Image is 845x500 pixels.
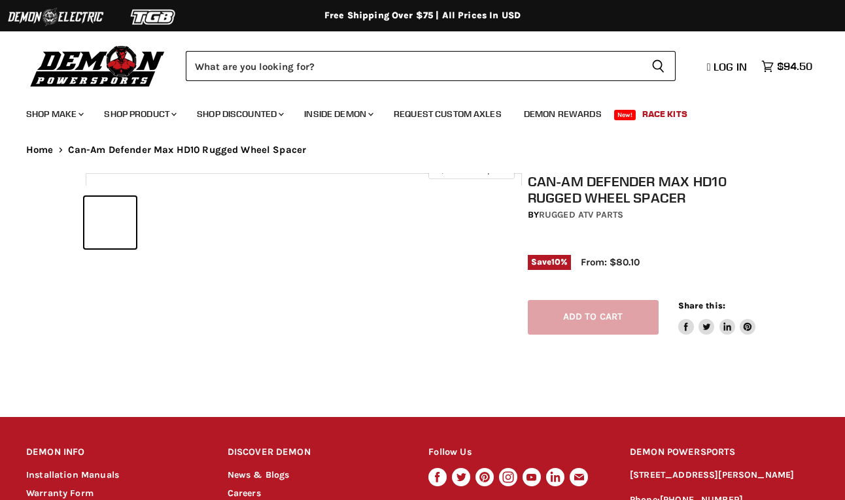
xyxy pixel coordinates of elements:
a: Shop Discounted [187,101,292,127]
span: Share this: [678,301,725,310]
a: Log in [701,61,755,73]
span: Save % [528,255,571,269]
button: Can-Am Defender Max HD10 Rugged Wheel Spacer thumbnail [140,197,192,248]
form: Product [186,51,676,81]
ul: Main menu [16,95,809,127]
h1: Can-Am Defender Max HD10 Rugged Wheel Spacer [528,173,766,206]
aside: Share this: [678,300,756,335]
span: 10 [551,257,560,267]
a: Home [26,144,54,156]
h2: DEMON INFO [26,437,203,468]
a: Shop Product [94,101,184,127]
a: Installation Manuals [26,469,119,480]
input: Search [186,51,641,81]
a: Request Custom Axles [384,101,511,127]
button: Search [641,51,676,81]
img: TGB Logo 2 [105,5,203,29]
p: [STREET_ADDRESS][PERSON_NAME] [630,468,819,483]
span: From: $80.10 [581,256,640,268]
span: Log in [714,60,747,73]
a: Inside Demon [294,101,381,127]
h2: Follow Us [428,437,605,468]
a: Careers [228,488,261,499]
a: Rugged ATV Parts [539,209,623,220]
button: Can-Am Defender Max HD10 Rugged Wheel Spacer thumbnail [84,197,136,248]
img: Demon Powersports [26,42,169,89]
button: Can-Am Defender Max HD10 Rugged Wheel Spacer thumbnail [196,197,247,248]
div: by [528,208,766,222]
span: Can-Am Defender Max HD10 Rugged Wheel Spacer [68,144,307,156]
a: News & Blogs [228,469,290,480]
h2: DEMON POWERSPORTS [630,437,819,468]
span: Click to expand [435,165,508,175]
a: Race Kits [632,101,697,127]
a: Shop Make [16,101,92,127]
h2: DISCOVER DEMON [228,437,404,468]
a: Warranty Form [26,488,94,499]
img: Demon Electric Logo 2 [7,5,105,29]
span: New! [614,110,636,120]
a: $94.50 [755,57,819,76]
span: $94.50 [777,60,812,73]
a: Demon Rewards [514,101,612,127]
